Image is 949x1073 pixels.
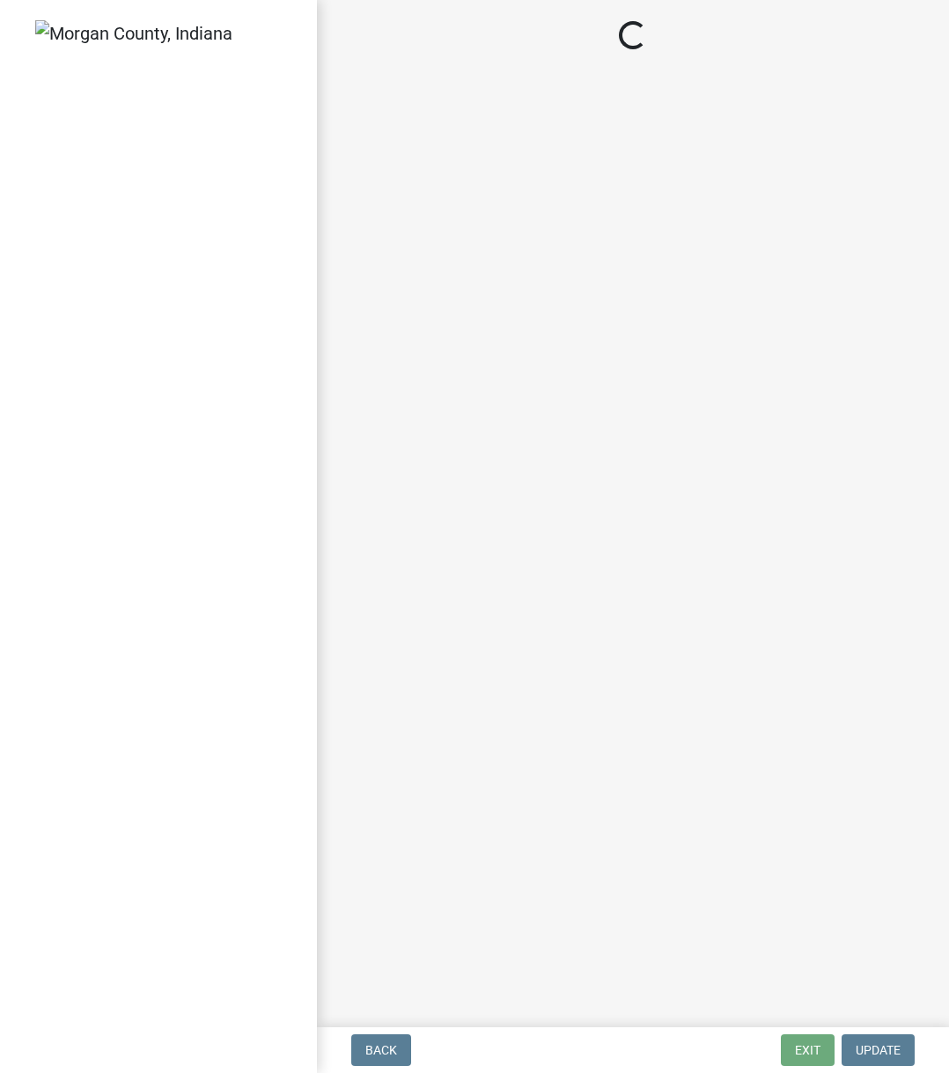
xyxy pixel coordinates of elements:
[351,1034,411,1066] button: Back
[35,20,232,47] img: Morgan County, Indiana
[842,1034,915,1066] button: Update
[781,1034,835,1066] button: Exit
[365,1043,397,1057] span: Back
[856,1043,901,1057] span: Update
